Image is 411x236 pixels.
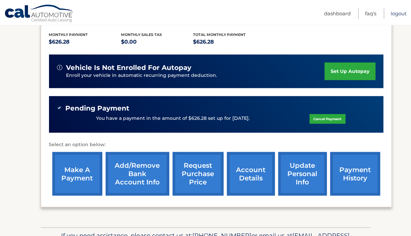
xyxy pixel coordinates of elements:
p: Enroll your vehicle in automatic recurring payment deduction. [66,72,325,79]
span: Monthly Payment [49,32,88,37]
a: FAQ's [365,8,376,19]
p: $626.28 [49,37,121,47]
span: Monthly sales Tax [121,32,162,37]
a: Dashboard [324,8,351,19]
a: set up autopay [325,63,375,80]
span: Total Monthly Payment [193,32,246,37]
p: Select an option below: [49,141,384,149]
p: $0.00 [121,37,193,47]
span: vehicle is not enrolled for autopay [66,64,192,72]
a: request purchase price [173,152,224,196]
a: Cancel Payment [310,114,346,124]
p: You have a payment in the amount of $626.28 set up for [DATE]. [96,115,250,122]
a: account details [227,152,275,196]
a: Logout [391,8,407,19]
img: check-green.svg [57,106,62,110]
p: $626.28 [193,37,266,47]
span: Pending Payment [66,104,130,113]
a: update personal info [278,152,327,196]
img: alert-white.svg [57,65,62,70]
a: Cal Automotive [4,4,74,24]
a: make a payment [52,152,102,196]
a: Add/Remove bank account info [106,152,169,196]
a: payment history [330,152,380,196]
